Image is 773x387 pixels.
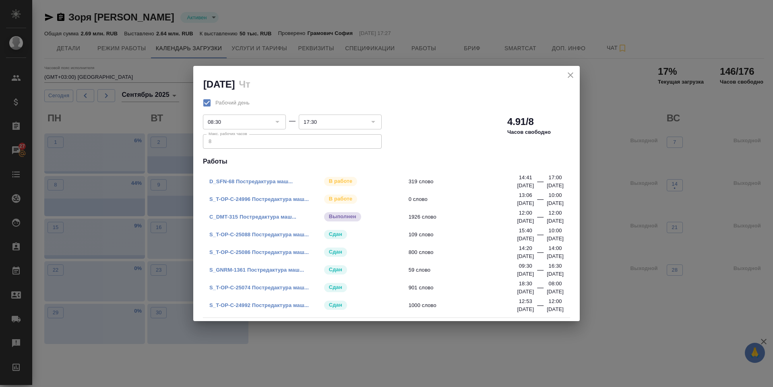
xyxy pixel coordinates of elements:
[537,265,544,278] div: —
[549,280,562,288] p: 08:00
[209,214,296,220] a: C_DMT-315 Постредактура маш...
[549,191,562,199] p: 10:00
[409,231,523,239] span: 109 слово
[547,270,564,278] p: [DATE]
[517,182,534,190] p: [DATE]
[547,305,564,313] p: [DATE]
[329,213,356,221] p: Выполнен
[519,227,532,235] p: 15:40
[209,196,309,202] a: S_T-OP-C-24996 Постредактура маш...
[517,270,534,278] p: [DATE]
[519,262,532,270] p: 09:30
[519,244,532,252] p: 14:20
[547,288,564,296] p: [DATE]
[547,252,564,260] p: [DATE]
[209,285,309,291] a: S_T-OP-C-25074 Постредактура маш...
[507,115,534,128] h2: 4.91/8
[537,195,544,207] div: —
[409,195,523,203] span: 0 слово
[409,248,523,256] span: 800 слово
[519,191,532,199] p: 13:06
[329,301,342,309] p: Сдан
[409,301,523,309] span: 1000 слово
[409,178,523,186] span: 319 слово
[537,248,544,260] div: —
[329,195,352,203] p: В работе
[409,213,523,221] span: 1926 слово
[517,252,534,260] p: [DATE]
[537,301,544,313] div: —
[209,231,309,238] a: S_T-OP-C-25088 Постредактура маш...
[537,283,544,296] div: —
[517,199,534,207] p: [DATE]
[203,79,235,90] h2: [DATE]
[519,280,532,288] p: 18:30
[537,212,544,225] div: —
[547,182,564,190] p: [DATE]
[203,157,570,166] h4: Работы
[289,116,296,126] div: —
[215,99,250,107] span: Рабочий день
[519,297,532,305] p: 12:53
[517,217,534,225] p: [DATE]
[564,69,577,81] button: close
[329,283,342,291] p: Сдан
[549,227,562,235] p: 10:00
[329,248,342,256] p: Сдан
[409,266,523,274] span: 59 слово
[329,230,342,238] p: Сдан
[549,209,562,217] p: 12:00
[519,174,532,182] p: 14:41
[549,297,562,305] p: 12:00
[517,235,534,243] p: [DATE]
[537,177,544,190] div: —
[517,305,534,313] p: [DATE]
[409,284,523,292] span: 901 слово
[547,199,564,207] p: [DATE]
[547,217,564,225] p: [DATE]
[209,267,304,273] a: S_GNRM-1361 Постредактура маш...
[507,128,551,136] p: Часов свободно
[537,230,544,243] div: —
[329,177,352,185] p: В работе
[329,266,342,274] p: Сдан
[549,244,562,252] p: 14:00
[519,209,532,217] p: 12:00
[549,174,562,182] p: 17:00
[547,235,564,243] p: [DATE]
[517,288,534,296] p: [DATE]
[549,262,562,270] p: 16:30
[239,79,250,90] h2: Чт
[209,178,293,184] a: D_SFN-68 Постредактура маш...
[209,302,309,308] a: S_T-OP-C-24992 Постредактура маш...
[209,249,309,255] a: S_T-OP-C-25086 Постредактура маш...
